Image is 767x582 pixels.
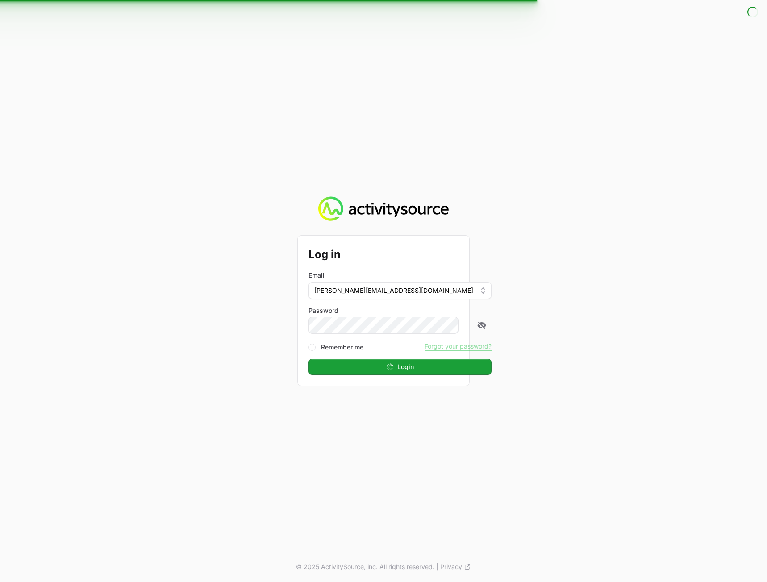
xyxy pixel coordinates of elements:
[440,562,471,571] a: Privacy
[308,271,325,280] label: Email
[308,306,492,315] label: Password
[308,359,492,375] button: Login
[318,196,448,221] img: Activity Source
[314,286,473,295] span: [PERSON_NAME][EMAIL_ADDRESS][DOMAIN_NAME]
[308,246,492,262] h2: Log in
[397,362,414,372] span: Login
[436,562,438,571] span: |
[296,562,434,571] p: © 2025 ActivitySource, inc. All rights reserved.
[308,282,492,299] button: [PERSON_NAME][EMAIL_ADDRESS][DOMAIN_NAME]
[321,343,363,352] label: Remember me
